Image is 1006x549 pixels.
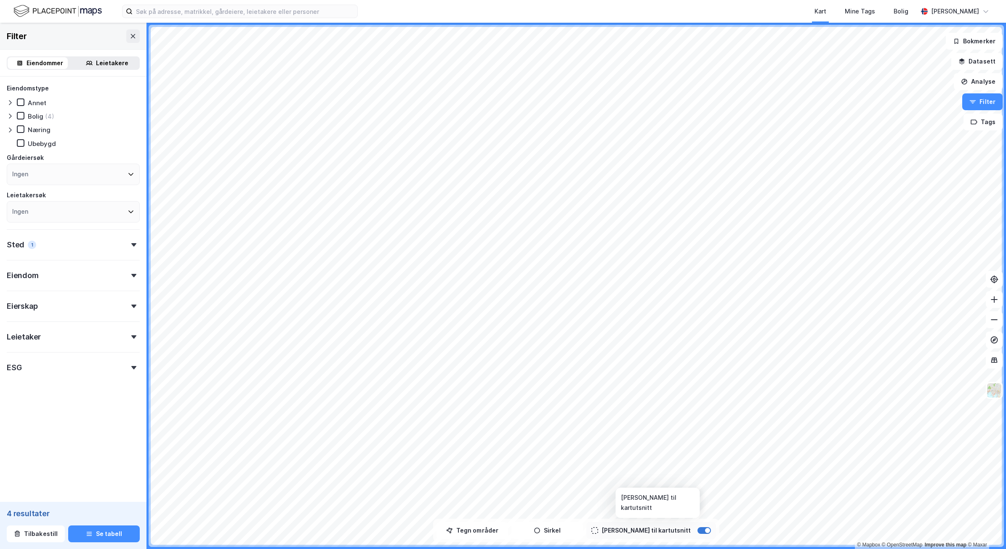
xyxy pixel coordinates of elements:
[68,525,140,542] button: Se tabell
[7,332,41,342] div: Leietaker
[12,169,28,179] div: Ingen
[7,525,65,542] button: Tilbakestill
[27,58,63,68] div: Eiendommer
[986,382,1002,398] img: Z
[45,112,54,120] div: (4)
[894,6,908,16] div: Bolig
[28,126,51,134] div: Næring
[925,542,966,548] a: Improve this map
[12,207,28,217] div: Ingen
[511,522,583,539] button: Sirkel
[436,522,508,539] button: Tegn områder
[28,99,46,107] div: Annet
[7,153,44,163] div: Gårdeiersøk
[7,240,24,250] div: Sted
[954,73,1003,90] button: Analyse
[7,363,21,373] div: ESG
[946,33,1003,50] button: Bokmerker
[931,6,979,16] div: [PERSON_NAME]
[962,93,1003,110] button: Filter
[96,58,128,68] div: Leietakere
[601,525,691,536] div: [PERSON_NAME] til kartutsnitt
[13,4,102,19] img: logo.f888ab2527a4732fd821a326f86c7f29.svg
[963,114,1003,130] button: Tags
[7,83,49,93] div: Eiendomstype
[964,509,1006,549] iframe: Chat Widget
[7,509,140,519] div: 4 resultater
[28,112,43,120] div: Bolig
[964,509,1006,549] div: Kontrollprogram for chat
[845,6,875,16] div: Mine Tags
[7,301,37,311] div: Eierskap
[7,29,27,43] div: Filter
[28,241,36,249] div: 1
[857,542,880,548] a: Mapbox
[7,190,46,200] div: Leietakersøk
[814,6,826,16] div: Kart
[7,271,39,281] div: Eiendom
[133,5,357,18] input: Søk på adresse, matrikkel, gårdeiere, leietakere eller personer
[951,53,1003,70] button: Datasett
[28,140,56,148] div: Ubebygd
[882,542,923,548] a: OpenStreetMap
